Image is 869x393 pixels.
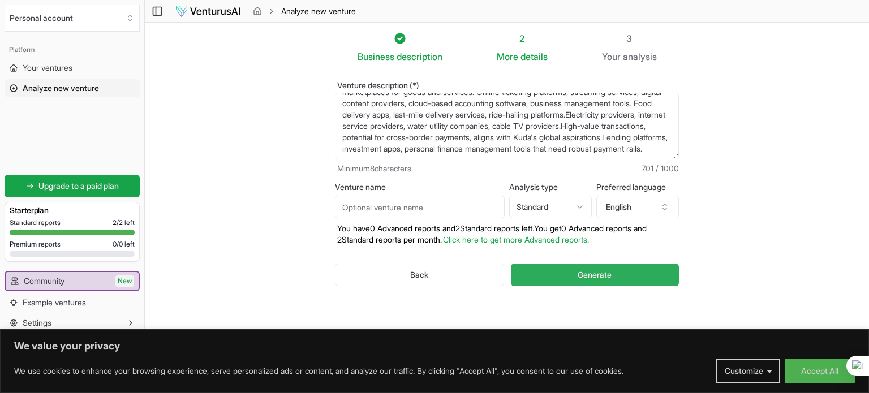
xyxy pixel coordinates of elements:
span: Analyze new venture [281,6,356,17]
span: Premium reports [10,240,61,249]
div: 3 [602,32,657,45]
span: More [497,50,518,63]
button: Accept All [785,359,855,383]
a: Example ventures [5,293,140,312]
div: Platform [5,41,140,59]
a: Analyze new venture [5,79,140,97]
div: 2 [497,32,548,45]
button: Generate [511,264,679,286]
p: We use cookies to enhance your browsing experience, serve personalized ads or content, and analyz... [14,364,623,378]
span: Settings [23,317,51,329]
span: Analyze new venture [23,83,99,94]
button: Settings [5,314,140,332]
span: Your [602,50,621,63]
input: Optional venture name [335,196,505,218]
a: Click here to get more Advanced reports. [443,235,589,244]
button: English [596,196,679,218]
span: Example ventures [23,297,86,308]
span: 2 / 2 left [113,218,135,227]
span: Your ventures [23,62,72,74]
span: Business [358,50,394,63]
span: 0 / 0 left [113,240,135,249]
span: Standard reports [10,218,61,227]
nav: breadcrumb [253,6,356,17]
span: Generate [578,269,612,280]
label: Analysis type [509,183,592,191]
a: Your ventures [5,59,140,77]
label: Venture description (*) [335,81,679,89]
label: Venture name [335,183,505,191]
button: Customize [716,359,780,383]
button: Select an organization [5,5,140,32]
span: details [520,51,548,62]
img: logo [175,5,241,18]
p: You have 0 Advanced reports and 2 Standard reports left. Y ou get 0 Advanced reports and 2 Standa... [335,223,679,245]
span: description [397,51,442,62]
span: 701 / 1000 [642,163,679,174]
span: Community [24,275,64,287]
p: We value your privacy [14,339,855,353]
span: analysis [623,51,657,62]
span: New [115,275,134,287]
span: Upgrade to a paid plan [38,180,119,192]
a: CommunityNew [6,272,139,290]
a: Upgrade to a paid plan [5,175,140,197]
button: Back [335,264,504,286]
span: Minimum 8 characters. [337,163,413,174]
label: Preferred language [596,183,679,191]
h3: Starter plan [10,205,135,216]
